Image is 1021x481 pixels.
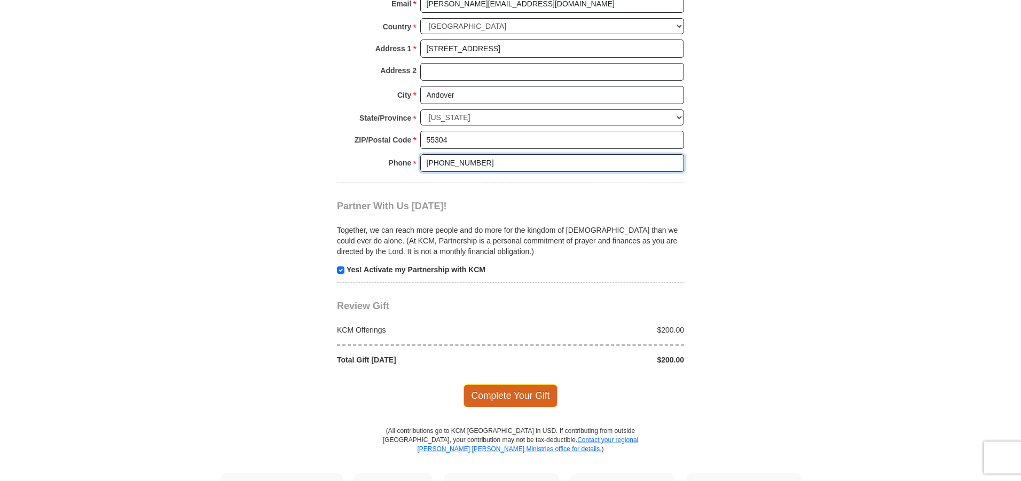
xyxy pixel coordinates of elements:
strong: Address 2 [380,63,417,78]
div: $200.00 [510,354,690,365]
div: KCM Offerings [332,325,511,335]
strong: City [397,88,411,102]
strong: Phone [389,155,412,170]
strong: Country [383,19,412,34]
strong: Yes! Activate my Partnership with KCM [347,265,485,274]
a: Contact your regional [PERSON_NAME] [PERSON_NAME] Ministries office for details. [417,436,638,453]
strong: State/Province [359,111,411,125]
span: Review Gift [337,301,389,311]
p: Together, we can reach more people and do more for the kingdom of [DEMOGRAPHIC_DATA] than we coul... [337,225,684,257]
strong: ZIP/Postal Code [355,132,412,147]
div: $200.00 [510,325,690,335]
p: (All contributions go to KCM [GEOGRAPHIC_DATA] in USD. If contributing from outside [GEOGRAPHIC_D... [382,427,639,473]
span: Partner With Us [DATE]! [337,201,447,211]
span: Complete Your Gift [464,384,558,407]
strong: Address 1 [375,41,412,56]
div: Total Gift [DATE] [332,354,511,365]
